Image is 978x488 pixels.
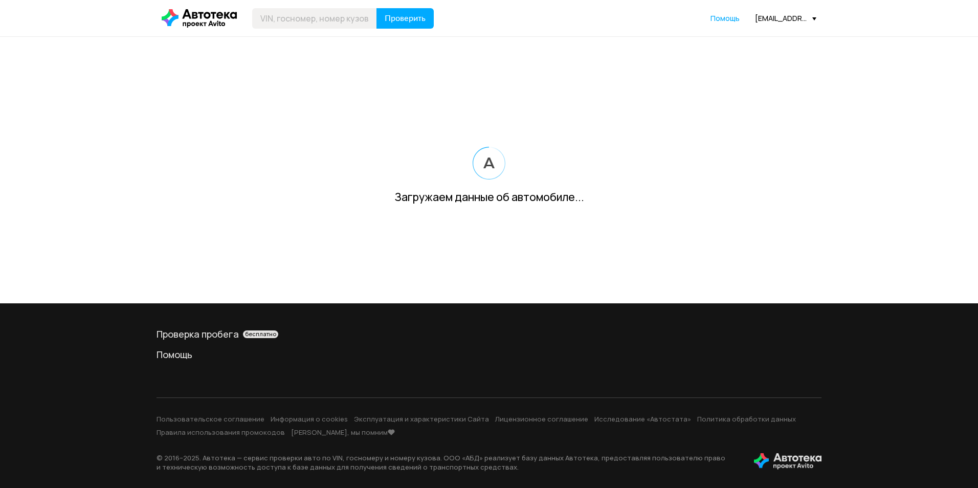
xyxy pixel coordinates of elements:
[157,348,821,361] a: Помощь
[157,428,285,437] a: Правила использования промокодов
[376,8,434,29] button: Проверить
[697,414,796,424] a: Политика обработки данных
[157,328,821,340] a: Проверка пробегабесплатно
[754,453,821,470] img: tWS6KzJlK1XUpy65r7uaHVIs4JI6Dha8Nraz9T2hA03BhoCc4MtbvZCxBLwJIh+mQSIAkLBJpqMoKVdP8sONaFJLCz6I0+pu7...
[157,453,738,472] p: © 2016– 2025 . Автотека — сервис проверки авто по VIN, госномеру и номеру кузова. ООО «АБД» реали...
[252,8,377,29] input: VIN, госномер, номер кузова
[245,330,276,338] span: бесплатно
[385,14,426,23] span: Проверить
[495,414,588,424] a: Лицензионное соглашение
[157,328,821,340] div: Проверка пробега
[710,13,740,23] span: Помощь
[354,414,489,424] a: Эксплуатация и характеристики Сайта
[710,13,740,24] a: Помощь
[291,428,395,437] a: [PERSON_NAME], мы помним
[157,414,264,424] a: Пользовательское соглашение
[394,190,584,205] div: Загружаем данные об автомобиле...
[755,13,816,23] div: [EMAIL_ADDRESS][DOMAIN_NAME]
[594,414,691,424] a: Исследование «Автостата»
[271,414,348,424] a: Информация о cookies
